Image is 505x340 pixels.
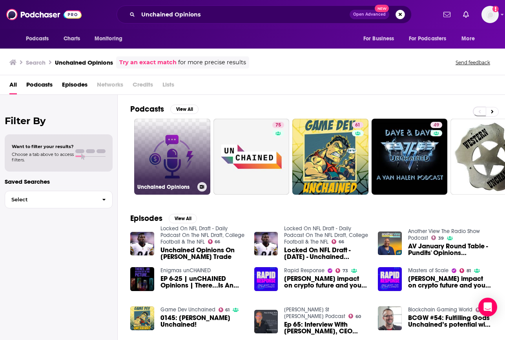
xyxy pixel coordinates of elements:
a: Charts [58,31,85,46]
span: 60 [356,315,361,318]
span: Networks [97,78,123,94]
a: Enigmas unCHAINED [160,267,211,274]
h2: Episodes [130,213,162,223]
span: [PERSON_NAME] impact on crypto future and your portfolio, with Unchained’s [PERSON_NAME] [284,275,368,289]
span: 39 [438,237,444,240]
h2: Filter By [5,115,113,127]
a: 66 [208,239,221,244]
span: EP 6-25 | unCHAINED Opinions | There...Is An ODD Man Our Here... [160,275,245,289]
div: Open Intercom Messenger [478,298,497,316]
a: 61 [219,307,230,312]
h3: Search [26,59,46,66]
a: Show notifications dropdown [460,8,472,21]
a: Blockchain Gaming World [408,306,472,313]
a: Try an exact match [119,58,177,67]
img: BCGW #54: Fulfilling Gods Unchained’s potential with Chris Clay [378,306,402,330]
span: 66 [339,240,344,244]
img: Ep 65: Interview With Joe Kelly, CEO Unchained.com [254,310,278,334]
a: 0145: Jonathon Holmes Unchained! [160,315,245,328]
span: Want to filter your results? [12,144,74,149]
a: 81 [459,268,471,273]
img: Trump’s impact on crypto future and your portfolio, with Unchained’s Laura Shin [254,267,278,291]
span: BCGW #54: Fulfilling Gods Unchained’s potential with [PERSON_NAME] [408,315,492,328]
a: Trump’s impact on crypto future and your portfolio, with Unchained’s Laura Shin [408,275,492,289]
span: 75 [275,121,281,129]
a: Locked On NFL Draft - Daily Podcast On The NFL Draft, College Football & The NFL [160,225,244,245]
h3: Unchained Opinions [55,59,113,66]
span: All [9,78,17,94]
a: 73 [335,268,348,273]
span: More [461,33,475,44]
a: 75 [213,119,290,195]
div: Search podcasts, credits, & more... [117,5,412,24]
a: 75 [272,122,284,128]
svg: Add a profile image [492,6,499,12]
img: Unchained Opinions On Antonio Brown Trade [130,232,154,256]
button: View All [169,214,197,223]
h3: Unchained Opinions [137,184,194,190]
span: Monitoring [95,33,122,44]
a: AV January Round Table - Pundits' Opinions "Unchained" [408,243,492,256]
a: PodcastsView All [130,104,199,114]
button: View All [170,105,199,114]
button: open menu [358,31,404,46]
button: Open AdvancedNew [350,10,389,19]
a: Another View The Radio Show Podcast [408,228,480,241]
a: Show notifications dropdown [440,8,454,21]
input: Search podcasts, credits, & more... [138,8,350,21]
a: Ep 65: Interview With Joe Kelly, CEO Unchained.com [284,321,368,335]
img: Podchaser - Follow, Share and Rate Podcasts [6,7,82,22]
a: 60 [348,314,361,318]
span: Podcasts [26,33,49,44]
button: open menu [456,31,485,46]
span: Logged in as ebolden [481,6,499,23]
span: 49 [434,121,439,129]
span: 61 [355,121,360,129]
a: Game Dev Unchained [160,306,215,313]
button: Show profile menu [481,6,499,23]
span: For Podcasters [409,33,447,44]
span: For Business [363,33,394,44]
span: Unchained Opinions On [PERSON_NAME] Trade [160,247,245,260]
span: 61 [225,308,230,312]
a: Unchained Opinions On Antonio Brown Trade [160,247,245,260]
span: Credits [133,78,153,94]
img: EP 6-25 | unCHAINED Opinions | There...Is An ODD Man Our Here... [130,267,154,291]
a: 61 [292,119,368,195]
a: Masters of Scale [408,267,448,274]
a: 66 [332,239,344,244]
span: [PERSON_NAME] impact on crypto future and your portfolio, with Unchained’s [PERSON_NAME] [408,275,492,289]
button: Select [5,191,113,208]
button: Send feedback [453,59,492,66]
a: 49 [372,119,448,195]
img: Trump’s impact on crypto future and your portfolio, with Unchained’s Laura Shin [378,267,402,291]
span: Choose a tab above to access filters. [12,152,74,163]
img: User Profile [481,6,499,23]
img: Locked On NFL Draft - 3/11/19 - Unchained Opinions On Antonio Brown Trade [254,232,278,256]
span: Charts [64,33,80,44]
span: Open Advanced [353,13,386,16]
h2: Podcasts [130,104,164,114]
button: open menu [20,31,59,46]
a: Podcasts [26,78,53,94]
span: 66 [215,240,220,244]
img: 0145: Jonathon Holmes Unchained! [130,306,154,330]
a: 39 [431,235,444,240]
a: Locked On NFL Draft - 3/11/19 - Unchained Opinions On Antonio Brown Trade [284,247,368,260]
a: 49 [430,122,442,128]
a: Peter St Onge Podcast [284,306,345,320]
a: Episodes [62,78,88,94]
span: New [375,5,389,12]
img: AV January Round Table - Pundits' Opinions "Unchained" [378,231,402,255]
